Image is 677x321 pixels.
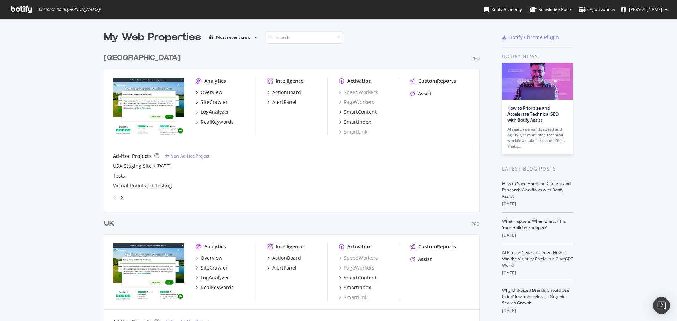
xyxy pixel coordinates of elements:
[339,128,367,135] a: SmartLink
[629,6,662,12] span: Tom Duncombe
[165,153,209,159] a: New Ad-Hoc Project
[267,89,301,96] a: ActionBoard
[344,118,371,125] div: SmartIndex
[37,7,101,12] span: Welcome back, [PERSON_NAME] !
[653,297,670,314] div: Open Intercom Messenger
[196,254,222,261] a: Overview
[507,105,559,123] a: How to Prioritize and Accelerate Technical SEO with Botify Assist
[201,89,222,96] div: Overview
[339,89,378,96] a: SpeedWorkers
[418,90,432,97] div: Assist
[339,109,377,116] a: SmartContent
[267,99,297,106] a: AlertPanel
[347,78,372,85] div: Activation
[344,109,377,116] div: SmartContent
[339,264,374,271] a: PageWorkers
[196,109,229,116] a: LogAnalyzer
[502,34,559,41] a: Botify Chrome Plugin
[272,254,301,261] div: ActionBoard
[104,218,117,229] a: UK
[502,165,573,173] div: Latest Blog Posts
[201,264,228,271] div: SiteCrawler
[339,254,378,261] a: SpeedWorkers
[201,99,228,106] div: SiteCrawler
[104,53,181,63] div: [GEOGRAPHIC_DATA]
[339,274,377,281] a: SmartContent
[216,35,251,39] div: Most recent crawl
[207,32,260,43] button: Most recent crawl
[201,109,229,116] div: LogAnalyzer
[502,308,573,314] div: [DATE]
[509,34,559,41] div: Botify Chrome Plugin
[502,249,573,268] a: AI Is Your New Customer: How to Win the Visibility Battle in a ChatGPT World
[410,78,456,85] a: CustomReports
[502,53,573,60] div: Botify news
[201,284,234,291] div: RealKeywords
[615,4,673,15] button: [PERSON_NAME]
[410,243,456,250] a: CustomReports
[113,153,152,160] div: Ad-Hoc Projects
[418,78,456,85] div: CustomReports
[204,243,226,250] div: Analytics
[113,243,184,300] img: www.golfbreaks.com/en-gb/
[344,284,371,291] div: SmartIndex
[502,287,569,306] a: Why Mid-Sized Brands Should Use IndexNow to Accelerate Organic Search Growth
[267,254,301,261] a: ActionBoard
[104,30,201,44] div: My Web Properties
[113,162,152,169] a: USA Staging Site
[196,284,234,291] a: RealKeywords
[110,192,119,203] div: angle-left
[484,6,522,13] div: Botify Academy
[113,78,184,135] img: www.golfbreaks.com/en-us/
[267,264,297,271] a: AlertPanel
[201,274,229,281] div: LogAnalyzer
[410,256,432,263] a: Assist
[201,254,222,261] div: Overview
[418,243,456,250] div: CustomReports
[418,256,432,263] div: Assist
[502,270,573,276] div: [DATE]
[204,78,226,85] div: Analytics
[196,99,228,106] a: SiteCrawler
[410,90,432,97] a: Assist
[196,118,234,125] a: RealKeywords
[266,31,343,44] input: Search
[113,182,172,189] a: Virtual Robots.txt Testing
[104,218,114,229] div: UK
[196,264,228,271] a: SiteCrawler
[339,99,374,106] a: PageWorkers
[196,89,222,96] a: Overview
[502,218,566,230] a: What Happens When ChatGPT Is Your Holiday Shopper?
[272,89,301,96] div: ActionBoard
[119,194,124,201] div: angle-right
[339,284,371,291] a: SmartIndex
[276,243,304,250] div: Intelligence
[502,180,571,199] a: How to Save Hours on Content and Research Workflows with Botify Assist
[507,126,567,149] div: AI search demands speed and agility, yet multi-step technical workflows take time and effort. Tha...
[502,232,573,239] div: [DATE]
[471,221,480,227] div: Pro
[530,6,571,13] div: Knowledge Base
[157,163,170,169] a: [DATE]
[471,55,480,61] div: Pro
[113,172,125,179] a: Tests
[344,274,377,281] div: SmartContent
[272,264,297,271] div: AlertPanel
[502,201,573,207] div: [DATE]
[201,118,234,125] div: RealKeywords
[579,6,615,13] div: Organizations
[196,274,229,281] a: LogAnalyzer
[502,63,573,100] img: How to Prioritize and Accelerate Technical SEO with Botify Assist
[339,294,367,301] a: SmartLink
[170,153,209,159] div: New Ad-Hoc Project
[339,118,371,125] a: SmartIndex
[276,78,304,85] div: Intelligence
